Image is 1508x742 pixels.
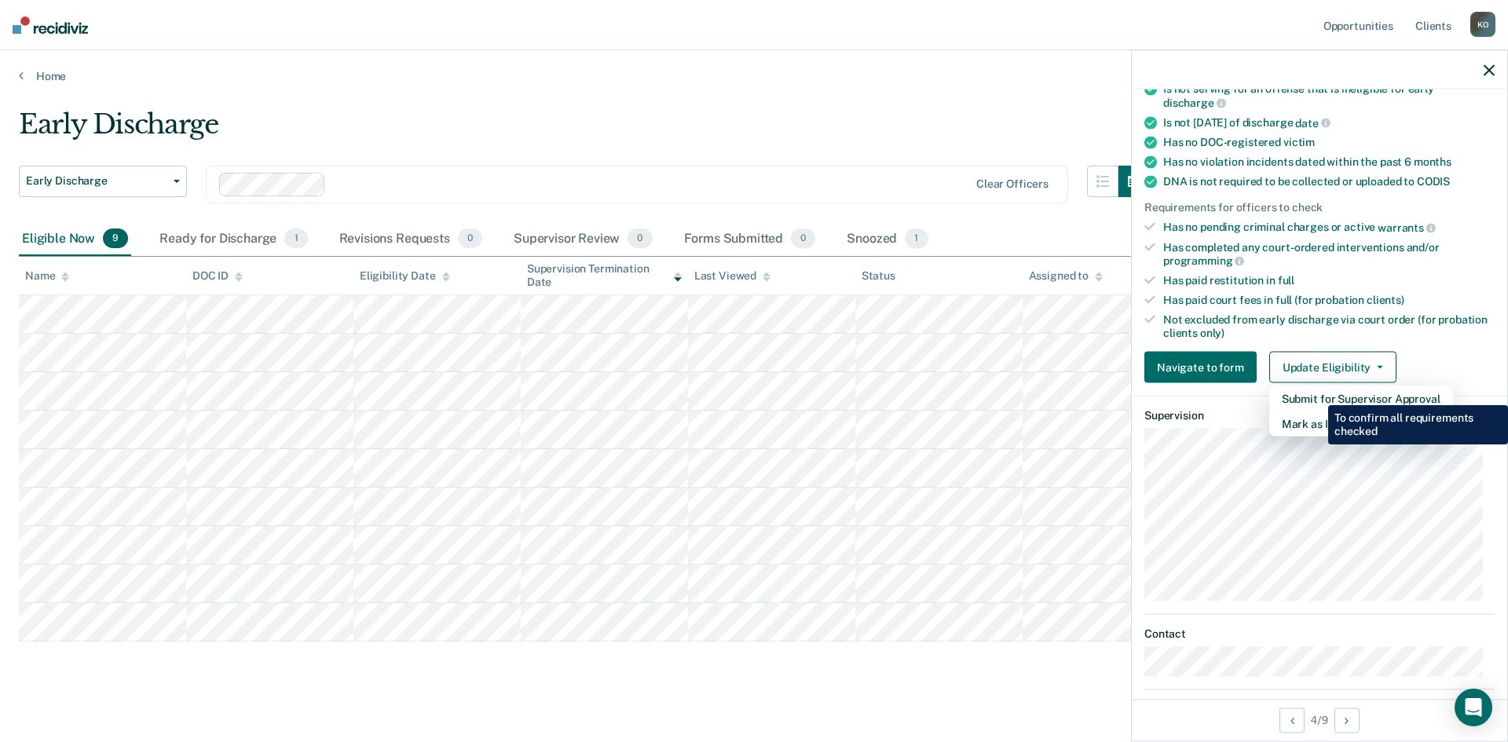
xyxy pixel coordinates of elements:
[13,16,88,34] img: Recidiviz
[156,222,310,257] div: Ready for Discharge
[1163,240,1495,267] div: Has completed any court-ordered interventions and/or
[284,228,307,249] span: 1
[527,262,682,289] div: Supervision Termination Date
[1163,221,1495,235] div: Has no pending criminal charges or active
[1132,699,1507,740] div: 4 / 9
[681,222,819,257] div: Forms Submitted
[1163,313,1495,339] div: Not excluded from early discharge via court order (for probation clients
[1163,136,1495,149] div: Has no DOC-registered
[1470,12,1495,37] div: K O
[976,177,1049,191] div: Clear officers
[1144,352,1263,383] a: Navigate to form
[1144,627,1495,641] dt: Contact
[1163,82,1495,109] div: Is not serving for an offense that is ineligible for early
[905,228,928,249] span: 1
[19,69,1489,83] a: Home
[1163,115,1495,130] div: Is not [DATE] of discharge
[1295,116,1330,129] span: date
[19,108,1150,153] div: Early Discharge
[1334,707,1360,733] button: Next Opportunity
[1414,155,1451,168] span: months
[1144,201,1495,214] div: Requirements for officers to check
[1417,175,1450,188] span: CODIS
[1378,221,1436,234] span: warrants
[1163,254,1244,267] span: programming
[1269,352,1396,383] button: Update Eligibility
[1029,269,1103,283] div: Assigned to
[1278,274,1294,287] span: full
[1163,294,1495,307] div: Has paid court fees in full (for probation
[26,174,167,188] span: Early Discharge
[458,228,482,249] span: 0
[1279,707,1305,733] button: Previous Opportunity
[1200,326,1224,338] span: only)
[336,222,485,257] div: Revisions Requests
[1163,97,1226,109] span: discharge
[1163,274,1495,287] div: Has paid restitution in
[1163,175,1495,188] div: DNA is not required to be collected or uploaded to
[628,228,652,249] span: 0
[862,269,895,283] div: Status
[192,269,243,283] div: DOC ID
[1367,294,1404,306] span: clients)
[19,222,131,257] div: Eligible Now
[103,228,128,249] span: 9
[1144,352,1257,383] button: Navigate to form
[1269,386,1453,411] button: Submit for Supervisor Approval
[694,269,770,283] div: Last Viewed
[1455,689,1492,726] div: Open Intercom Messenger
[791,228,815,249] span: 0
[511,222,656,257] div: Supervisor Review
[360,269,450,283] div: Eligibility Date
[1283,136,1315,148] span: victim
[25,269,69,283] div: Name
[1269,411,1453,437] button: Mark as Ineligible
[1144,409,1495,422] dt: Supervision
[1163,155,1495,169] div: Has no violation incidents dated within the past 6
[844,222,931,257] div: Snoozed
